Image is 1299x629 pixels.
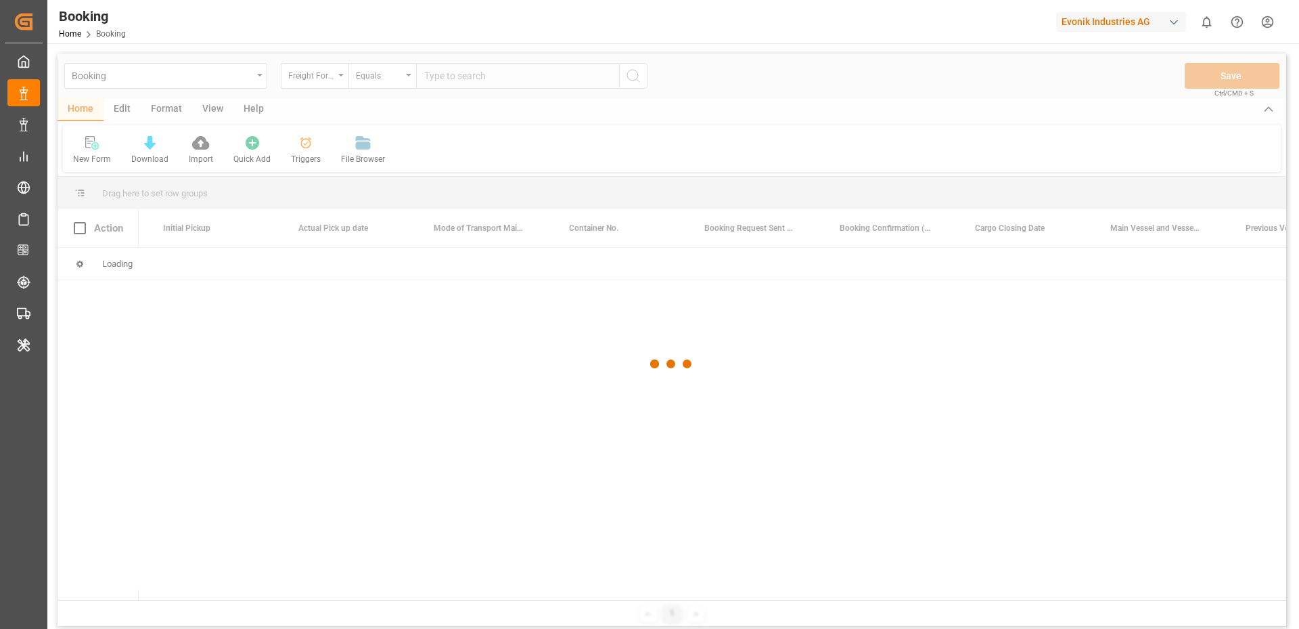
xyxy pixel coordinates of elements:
[59,6,126,26] div: Booking
[1056,12,1186,32] div: Evonik Industries AG
[59,29,81,39] a: Home
[1056,9,1191,35] button: Evonik Industries AG
[1222,7,1252,37] button: Help Center
[1191,7,1222,37] button: show 0 new notifications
